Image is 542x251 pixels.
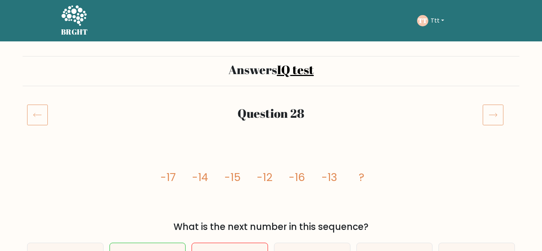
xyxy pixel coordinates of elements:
tspan: ? [359,170,364,185]
a: BRGHT [61,3,88,38]
text: TT [418,16,427,25]
div: What is the next number in this sequence? [32,220,510,234]
tspan: -14 [192,170,208,185]
tspan: -16 [289,170,305,185]
tspan: -15 [224,170,241,185]
h2: Answers [27,62,515,77]
h5: BRGHT [61,27,88,37]
h2: Question 28 [69,106,473,120]
tspan: -13 [321,170,337,185]
button: Ttt [428,16,446,26]
tspan: -17 [160,170,176,185]
tspan: -12 [257,170,273,185]
a: IQ test [277,61,314,78]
